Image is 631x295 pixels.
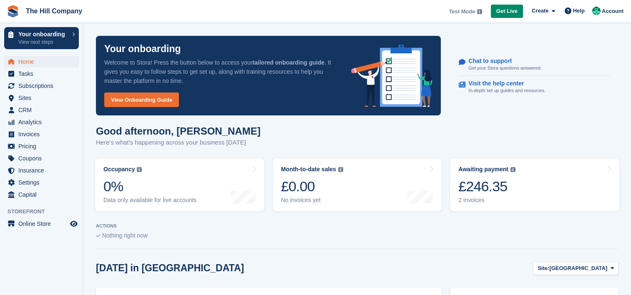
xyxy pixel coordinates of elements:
[532,7,548,15] span: Create
[491,5,523,18] a: Get Live
[602,7,623,15] span: Account
[104,44,181,54] p: Your onboarding
[450,158,619,211] a: Awaiting payment £246.35 2 invoices
[458,197,515,204] div: 2 invoices
[351,45,433,107] img: onboarding-info-6c161a55d2c0e0a8cae90662b2fe09162a5109e8cc188191df67fb4f79e88e88.svg
[4,140,79,152] a: menu
[592,7,601,15] img: Bradley Hill
[18,31,68,37] p: Your onboarding
[18,56,68,67] span: Home
[510,167,515,172] img: icon-info-grey-7440780725fd019a000dd9b08b2336e03edf1995a4989e88bcd33f0948082b44.svg
[95,158,264,211] a: Occupancy 0% Data only available for live accounts
[538,264,549,272] span: Site:
[18,38,68,46] p: View next steps
[281,197,343,204] div: No invoices yet
[96,138,261,147] p: Here's what's happening across your business [DATE]
[573,7,585,15] span: Help
[18,92,68,104] span: Sites
[449,7,475,16] span: Test Mode
[459,53,611,76] a: Chat to support Get your Stora questions answered.
[4,92,79,104] a: menu
[4,177,79,188] a: menu
[4,165,79,176] a: menu
[468,65,541,72] p: Get your Stora questions answered.
[273,158,442,211] a: Month-to-date sales £0.00 No invoices yet
[8,207,83,216] span: Storefront
[18,177,68,188] span: Settings
[281,178,343,195] div: £0.00
[468,80,539,87] p: Visit the help center
[458,166,508,173] div: Awaiting payment
[18,80,68,92] span: Subscriptions
[104,92,179,107] a: View Onboarding Guide
[4,80,79,92] a: menu
[96,234,101,237] img: blank_slate_check_icon-ba018cac091ee9be17c0a81a6c232d5eb81de652e7a59be601be346b1b6ddf79.svg
[477,9,482,14] img: icon-info-grey-7440780725fd019a000dd9b08b2336e03edf1995a4989e88bcd33f0948082b44.svg
[7,5,19,17] img: stora-icon-8386f47178a22dfd0bd8f6a31ec36ba5ce8667c1dd55bd0f319d3a0aa187defe.svg
[4,218,79,230] a: menu
[23,4,85,18] a: The Hill Company
[103,197,196,204] div: Data only available for live accounts
[18,152,68,164] span: Coupons
[18,189,68,200] span: Capital
[4,27,79,49] a: Your onboarding View next steps
[468,87,546,94] p: In-depth set up guides and resources.
[69,219,79,229] a: Preview store
[18,165,68,176] span: Insurance
[96,223,618,229] p: ACTIONS
[4,189,79,200] a: menu
[103,178,196,195] div: 0%
[102,232,148,239] span: Nothing right now
[96,125,261,137] h1: Good afternoon, [PERSON_NAME]
[137,167,142,172] img: icon-info-grey-7440780725fd019a000dd9b08b2336e03edf1995a4989e88bcd33f0948082b44.svg
[4,56,79,67] a: menu
[18,128,68,140] span: Invoices
[459,76,611,98] a: Visit the help center In-depth set up guides and resources.
[458,178,515,195] div: £246.35
[96,262,244,274] h2: [DATE] in [GEOGRAPHIC_DATA]
[4,128,79,140] a: menu
[533,262,618,275] button: Site: [GEOGRAPHIC_DATA]
[4,152,79,164] a: menu
[4,116,79,128] a: menu
[549,264,607,272] span: [GEOGRAPHIC_DATA]
[252,59,324,66] strong: tailored onboarding guide
[104,58,338,85] p: Welcome to Stora! Press the button below to access your . It gives you easy to follow steps to ge...
[468,57,535,65] p: Chat to support
[18,140,68,152] span: Pricing
[338,167,343,172] img: icon-info-grey-7440780725fd019a000dd9b08b2336e03edf1995a4989e88bcd33f0948082b44.svg
[281,166,336,173] div: Month-to-date sales
[18,218,68,230] span: Online Store
[4,68,79,80] a: menu
[496,7,518,15] span: Get Live
[18,68,68,80] span: Tasks
[103,166,135,173] div: Occupancy
[18,104,68,116] span: CRM
[4,104,79,116] a: menu
[18,116,68,128] span: Analytics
